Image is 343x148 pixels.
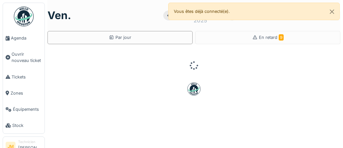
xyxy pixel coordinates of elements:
[194,16,207,24] div: 2025
[13,106,42,112] span: Équipements
[279,34,284,41] span: 9
[3,69,45,85] a: Tickets
[168,3,340,20] div: Vous êtes déjà connecté(e).
[3,85,45,101] a: Zones
[47,9,71,22] h1: ven.
[325,3,339,20] button: Close
[12,74,42,80] span: Tickets
[14,7,34,26] img: Badge_color-CXgf-gQk.svg
[11,35,42,41] span: Agenda
[3,117,45,133] a: Stock
[3,30,45,46] a: Agenda
[11,90,42,96] span: Zones
[12,122,42,129] span: Stock
[187,82,201,96] img: badge-BVDL4wpA.svg
[12,51,42,64] span: Ouvrir nouveau ticket
[109,34,131,41] div: Par jour
[18,139,42,144] div: Technicien
[259,35,284,40] span: En retard
[3,101,45,117] a: Équipements
[3,46,45,69] a: Ouvrir nouveau ticket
